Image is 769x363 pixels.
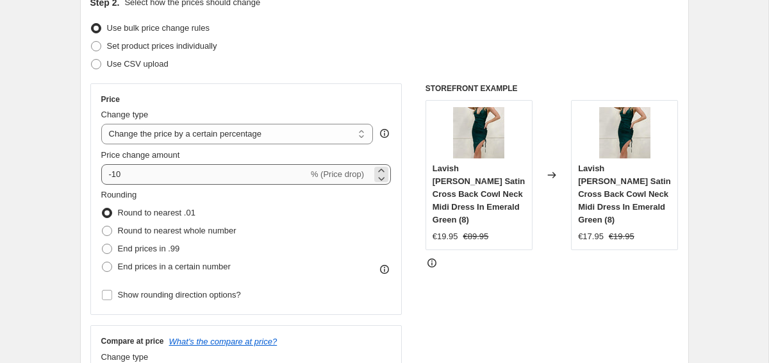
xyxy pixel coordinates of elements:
span: Change type [101,110,149,119]
span: % (Price drop) [311,169,364,179]
span: Round to nearest whole number [118,226,236,235]
span: Lavish [PERSON_NAME] Satin Cross Back Cowl Neck Midi Dress In Emerald Green (8) [433,164,525,224]
span: End prices in a certain number [118,262,231,271]
span: Use CSV upload [107,59,169,69]
h3: Price [101,94,120,105]
span: Round to nearest .01 [118,208,195,217]
span: End prices in .99 [118,244,180,253]
h6: STOREFRONT EXAMPLE [426,83,679,94]
span: Change type [101,352,149,362]
div: €17.95 [578,230,604,243]
img: es-lavish-alice-satin-cross-back-cowl-neck-midi-dress-in-emerald-green__09148.1663764862.1280.128... [599,107,650,158]
button: What's the compare at price? [169,337,277,346]
span: Use bulk price change rules [107,23,210,33]
span: Price change amount [101,150,180,160]
strike: €19.95 [609,230,634,243]
span: Rounding [101,190,137,199]
span: Lavish [PERSON_NAME] Satin Cross Back Cowl Neck Midi Dress In Emerald Green (8) [578,164,670,224]
div: help [378,127,391,140]
img: es-lavish-alice-satin-cross-back-cowl-neck-midi-dress-in-emerald-green__09148.1663764862.1280.128... [453,107,504,158]
strike: €89.95 [463,230,489,243]
input: -15 [101,164,308,185]
div: €19.95 [433,230,458,243]
span: Set product prices individually [107,41,217,51]
span: Show rounding direction options? [118,290,241,300]
h3: Compare at price [101,336,164,346]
